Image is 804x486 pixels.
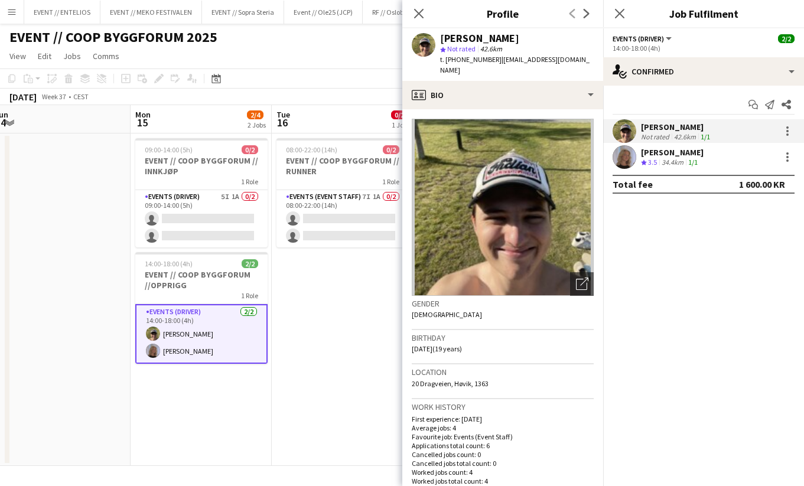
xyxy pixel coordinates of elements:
[241,291,258,300] span: 1 Role
[412,344,462,353] span: [DATE] (19 years)
[276,109,290,120] span: Tue
[659,158,686,168] div: 34.4km
[412,310,482,319] span: [DEMOGRAPHIC_DATA]
[739,178,785,190] div: 1 600.00 KR
[284,1,363,24] button: Event // Ole25 (JCP)
[276,155,409,177] h3: EVENT // COOP BYGGFORUM // RUNNER
[613,44,795,53] div: 14:00-18:00 (4h)
[412,379,489,388] span: 20 Dragveien, Høvik, 1363
[412,441,594,450] p: Applications total count: 6
[247,110,263,119] span: 2/4
[24,1,100,24] button: EVENT // ENTELIOS
[641,147,704,158] div: [PERSON_NAME]
[363,1,443,24] button: RF // Oslobukta 2025
[603,6,804,21] h3: Job Fulfilment
[276,138,409,247] app-job-card: 08:00-22:00 (14h)0/2EVENT // COOP BYGGFORUM // RUNNER1 RoleEvents (Event Staff)7I1A0/208:00-22:00...
[145,259,193,268] span: 14:00-18:00 (4h)
[9,28,217,46] h1: EVENT // COOP BYGGFORUM 2025
[135,155,268,177] h3: EVENT // COOP BYGGFORUM // INNKJØP
[412,402,594,412] h3: Work history
[412,450,594,459] p: Cancelled jobs count: 0
[242,145,258,154] span: 0/2
[202,1,284,24] button: EVENT // Sopra Steria
[135,109,151,120] span: Mon
[135,269,268,291] h3: EVENT // COOP BYGGFORUM //OPPRIGG
[440,33,519,44] div: [PERSON_NAME]
[135,138,268,247] app-job-card: 09:00-14:00 (5h)0/2EVENT // COOP BYGGFORUM // INNKJØP1 RoleEvents (Driver)5I1A0/209:00-14:00 (5h)
[383,145,399,154] span: 0/2
[412,423,594,432] p: Average jobs: 4
[412,119,594,296] img: Crew avatar or photo
[613,34,664,43] span: Events (Driver)
[135,190,268,247] app-card-role: Events (Driver)5I1A0/209:00-14:00 (5h)
[412,459,594,468] p: Cancelled jobs total count: 0
[9,91,37,103] div: [DATE]
[402,6,603,21] h3: Profile
[688,158,698,167] app-skills-label: 1/1
[248,120,266,129] div: 2 Jobs
[412,367,594,377] h3: Location
[392,120,407,129] div: 1 Job
[5,48,31,64] a: View
[93,51,119,61] span: Comms
[38,51,51,61] span: Edit
[412,468,594,477] p: Worked jobs count: 4
[33,48,56,64] a: Edit
[648,158,657,167] span: 3.5
[9,51,26,61] span: View
[402,81,603,109] div: Bio
[701,132,710,141] app-skills-label: 1/1
[641,122,712,132] div: [PERSON_NAME]
[412,298,594,309] h3: Gender
[440,55,590,74] span: | [EMAIL_ADDRESS][DOMAIN_NAME]
[440,55,502,64] span: t. [PHONE_NUMBER]
[88,48,124,64] a: Comms
[276,190,409,247] app-card-role: Events (Event Staff)7I1A0/208:00-22:00 (14h)
[412,415,594,423] p: First experience: [DATE]
[134,116,151,129] span: 15
[382,177,399,186] span: 1 Role
[447,44,476,53] span: Not rated
[286,145,337,154] span: 08:00-22:00 (14h)
[641,132,672,141] div: Not rated
[100,1,202,24] button: EVENT // MEKO FESTIVALEN
[73,92,89,101] div: CEST
[478,44,504,53] span: 42.6km
[135,304,268,364] app-card-role: Events (Driver)2/214:00-18:00 (4h)[PERSON_NAME][PERSON_NAME]
[570,272,594,296] div: Open photos pop-in
[412,477,594,485] p: Worked jobs total count: 4
[135,252,268,364] app-job-card: 14:00-18:00 (4h)2/2EVENT // COOP BYGGFORUM //OPPRIGG1 RoleEvents (Driver)2/214:00-18:00 (4h)[PERS...
[603,57,804,86] div: Confirmed
[391,110,408,119] span: 0/2
[39,92,69,101] span: Week 37
[242,259,258,268] span: 2/2
[778,34,795,43] span: 2/2
[145,145,193,154] span: 09:00-14:00 (5h)
[412,432,594,441] p: Favourite job: Events (Event Staff)
[672,132,698,141] div: 42.6km
[613,34,673,43] button: Events (Driver)
[63,51,81,61] span: Jobs
[412,332,594,343] h3: Birthday
[241,177,258,186] span: 1 Role
[613,178,653,190] div: Total fee
[275,116,290,129] span: 16
[58,48,86,64] a: Jobs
